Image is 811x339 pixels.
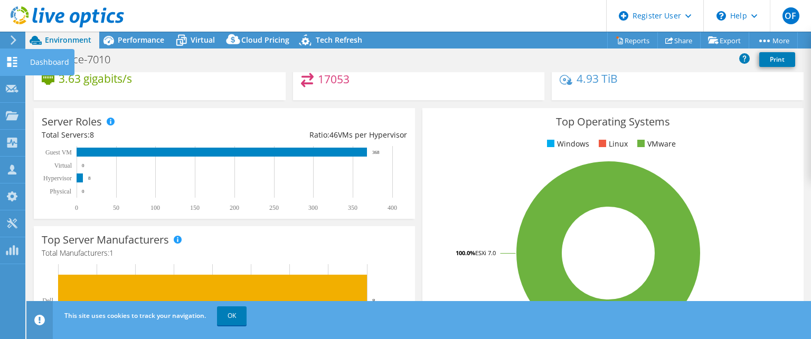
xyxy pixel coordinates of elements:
text: Physical [50,188,71,195]
text: 8 [372,297,375,304]
text: Guest VM [45,149,72,156]
text: 0 [75,204,78,211]
span: 8 [90,130,94,140]
text: 100 [150,204,160,211]
a: More [749,32,798,49]
h1: adecroce-7010 [34,54,127,65]
span: Performance [118,35,164,45]
a: Reports [607,32,658,49]
span: Tech Refresh [316,35,362,45]
text: 150 [190,204,200,211]
a: Share [657,32,701,49]
a: Export [700,32,749,49]
text: 400 [388,204,397,211]
text: 200 [230,204,239,211]
h3: Top Server Manufacturers [42,234,169,246]
text: 250 [269,204,279,211]
span: Virtual [191,35,215,45]
h4: 4.93 TiB [577,73,618,84]
tspan: 100.0% [456,249,475,257]
text: 0 [82,163,84,168]
text: 350 [348,204,357,211]
li: Linux [596,138,628,150]
span: OF [782,7,799,24]
li: Windows [544,138,589,150]
div: Ratio: VMs per Hypervisor [224,129,407,141]
text: Virtual [54,162,72,169]
text: 8 [88,176,91,181]
h3: Top Operating Systems [430,116,796,128]
h4: 17053 [318,73,350,85]
div: Dashboard [25,49,74,75]
h4: Total Manufacturers: [42,247,407,259]
span: This site uses cookies to track your navigation. [64,311,206,320]
a: Print [759,52,795,67]
h4: 3.63 gigabits/s [59,73,132,84]
text: 300 [308,204,318,211]
li: VMware [635,138,676,150]
text: 50 [113,204,119,211]
span: Environment [45,35,91,45]
text: 0 [82,189,84,194]
span: 46 [329,130,338,140]
text: 368 [372,150,380,155]
span: 1 [109,248,114,258]
tspan: ESXi 7.0 [475,249,496,257]
div: Total Servers: [42,129,224,141]
text: Dell [42,297,53,304]
svg: \n [716,11,726,21]
a: OK [217,306,247,325]
h3: Server Roles [42,116,102,128]
span: Cloud Pricing [241,35,289,45]
text: Hypervisor [43,175,72,182]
